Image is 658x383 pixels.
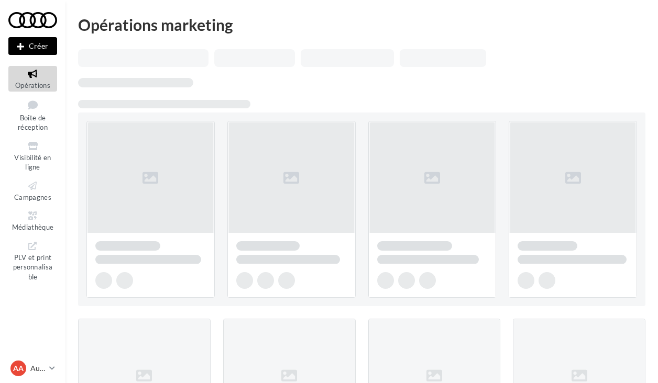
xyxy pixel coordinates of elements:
a: PLV et print personnalisable [8,238,57,284]
span: Boîte de réception [18,114,48,132]
span: Campagnes [14,193,51,201]
span: PLV et print personnalisable [13,251,53,281]
span: Visibilité en ligne [14,153,51,172]
a: Visibilité en ligne [8,138,57,174]
a: AA Audi [GEOGRAPHIC_DATA] [8,358,57,378]
a: Médiathèque [8,208,57,233]
div: Nouvelle campagne [8,37,57,55]
a: Campagnes [8,178,57,204]
button: Créer [8,37,57,55]
span: Opérations [15,81,50,89]
p: Audi [GEOGRAPHIC_DATA] [30,363,45,374]
a: Boîte de réception [8,96,57,134]
span: AA [13,363,24,374]
a: Opérations [8,66,57,92]
div: Opérations marketing [78,17,645,32]
span: Médiathèque [12,223,54,231]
